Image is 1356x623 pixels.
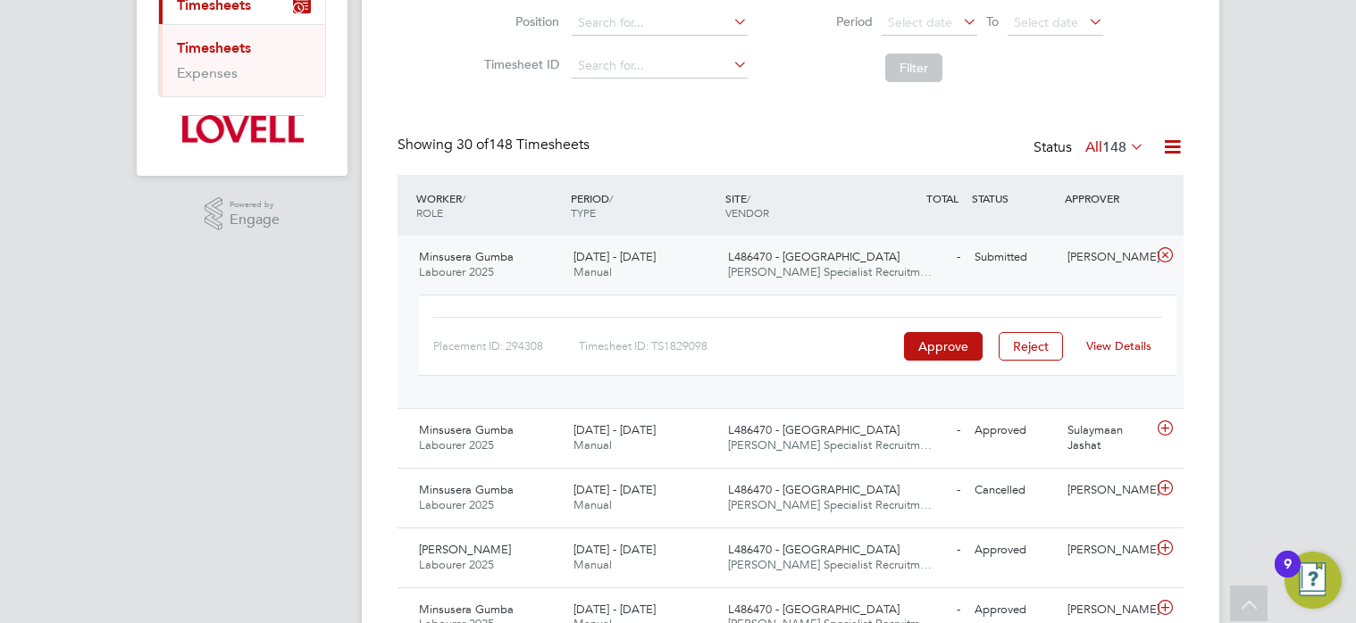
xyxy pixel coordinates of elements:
[875,243,967,272] div: -
[419,437,494,453] span: Labourer 2025
[1284,564,1292,587] div: 9
[792,13,873,29] label: Period
[728,542,900,557] span: L486470 - [GEOGRAPHIC_DATA]
[728,482,900,497] span: L486470 - [GEOGRAPHIC_DATA]
[419,264,494,279] span: Labourer 2025
[412,182,566,228] div: WORKER
[419,482,514,497] span: Minsusera Gumba
[419,557,494,572] span: Labourer 2025
[875,536,967,565] div: -
[573,497,612,512] span: Manual
[433,332,579,361] div: Placement ID: 294308
[462,191,465,205] span: /
[875,416,967,445] div: -
[926,191,958,205] span: TOTAL
[177,64,238,81] a: Expenses
[398,136,593,154] div: Showing
[728,557,932,572] span: [PERSON_NAME] Specialist Recruitm…
[572,54,748,79] input: Search for...
[573,249,656,264] span: [DATE] - [DATE]
[230,197,280,212] span: Powered by
[456,136,590,154] span: 148 Timesheets
[177,39,251,56] a: Timesheets
[609,191,613,205] span: /
[728,264,932,279] span: [PERSON_NAME] Specialist Recruitm…
[1060,182,1153,214] div: APPROVER
[579,332,900,361] div: Timesheet ID: TS1829098
[728,249,900,264] span: L486470 - [GEOGRAPHIC_DATA]
[1034,136,1148,161] div: Status
[728,497,932,512] span: [PERSON_NAME] Specialist Recruitm…
[180,115,303,144] img: lovell-logo-retina.png
[999,332,1063,361] button: Reject
[573,482,656,497] span: [DATE] - [DATE]
[479,56,559,72] label: Timesheet ID
[419,497,494,512] span: Labourer 2025
[967,536,1060,565] div: Approved
[566,182,721,228] div: PERIOD
[158,115,326,144] a: Go to home page
[419,249,514,264] span: Minsusera Gumba
[419,422,514,437] span: Minsusera Gumba
[1085,138,1144,156] label: All
[1060,536,1153,565] div: [PERSON_NAME]
[230,212,280,228] span: Engage
[728,422,900,437] span: L486470 - [GEOGRAPHIC_DATA]
[967,243,1060,272] div: Submitted
[416,205,443,220] span: ROLE
[573,437,612,453] span: Manual
[728,602,900,617] span: L486470 - [GEOGRAPHIC_DATA]
[904,332,983,361] button: Approve
[205,197,280,231] a: Powered byEngage
[728,437,932,453] span: [PERSON_NAME] Specialist Recruitm…
[573,602,656,617] span: [DATE] - [DATE]
[573,557,612,572] span: Manual
[1060,416,1153,461] div: Sulaymaan Jashat
[967,416,1060,445] div: Approved
[888,14,952,30] span: Select date
[159,24,325,96] div: Timesheets
[747,191,750,205] span: /
[981,10,1004,33] span: To
[419,602,514,617] span: Minsusera Gumba
[573,264,612,279] span: Manual
[1060,476,1153,505] div: [PERSON_NAME]
[967,182,1060,214] div: STATUS
[725,205,769,220] span: VENDOR
[1014,14,1078,30] span: Select date
[1102,138,1126,156] span: 148
[456,136,489,154] span: 30 of
[573,542,656,557] span: [DATE] - [DATE]
[573,422,656,437] span: [DATE] - [DATE]
[967,476,1060,505] div: Cancelled
[572,11,748,36] input: Search for...
[479,13,559,29] label: Position
[721,182,875,228] div: SITE
[885,54,942,82] button: Filter
[1086,338,1151,353] a: View Details
[419,542,511,557] span: [PERSON_NAME]
[1060,243,1153,272] div: [PERSON_NAME]
[875,476,967,505] div: -
[1285,552,1342,609] button: Open Resource Center, 9 new notifications
[571,205,596,220] span: TYPE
